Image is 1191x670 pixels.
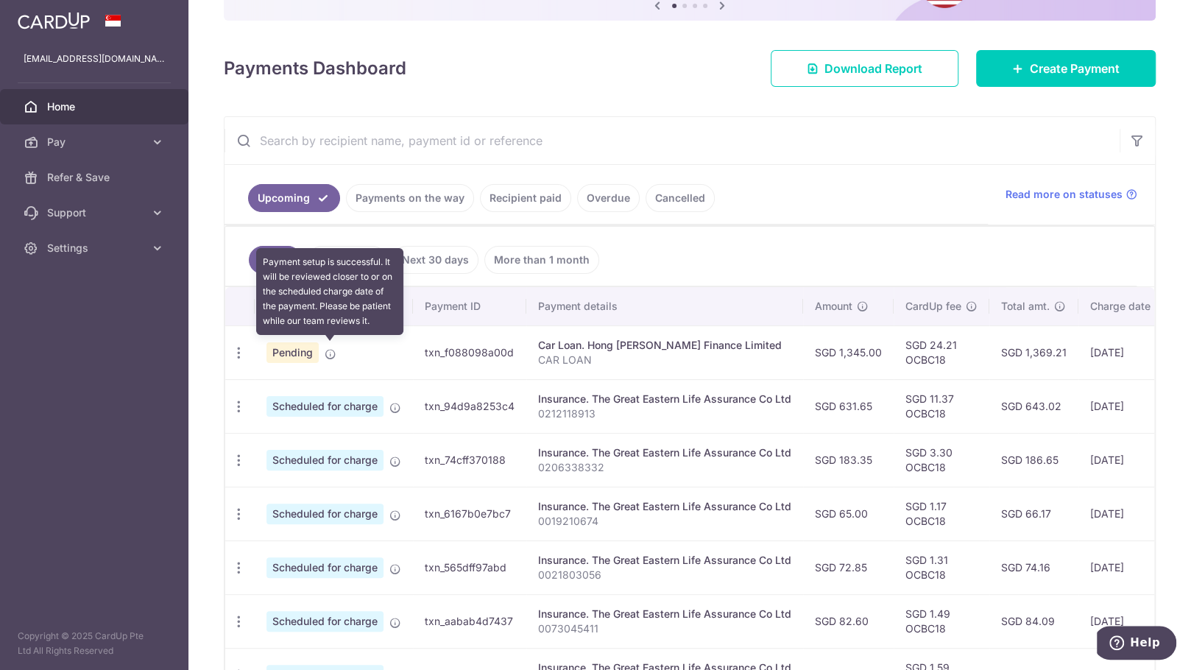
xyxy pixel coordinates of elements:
td: SGD 1.17 OCBC18 [894,487,989,540]
a: Overdue [577,184,640,212]
td: SGD 183.35 [803,433,894,487]
span: Scheduled for charge [266,504,384,524]
td: [DATE] [1078,379,1178,433]
td: txn_f088098a00d [413,325,526,379]
span: Support [47,205,144,220]
p: [EMAIL_ADDRESS][DOMAIN_NAME] [24,52,165,66]
td: SGD 66.17 [989,487,1078,540]
iframe: Opens a widget where you can find more information [1097,626,1176,663]
span: Charge date [1090,299,1151,314]
td: [DATE] [1078,325,1178,379]
p: 0212118913 [538,406,791,421]
td: SGD 74.16 [989,540,1078,594]
span: Create Payment [1030,60,1120,77]
a: Download Report [771,50,958,87]
span: Home [47,99,144,114]
a: Next 30 days [392,246,478,274]
p: 0021803056 [538,568,791,582]
div: Car Loan. Hong [PERSON_NAME] Finance Limited [538,338,791,353]
td: SGD 72.85 [803,540,894,594]
td: [DATE] [1078,433,1178,487]
td: SGD 643.02 [989,379,1078,433]
td: SGD 84.09 [989,594,1078,648]
td: txn_94d9a8253c4 [413,379,526,433]
div: Insurance. The Great Eastern Life Assurance Co Ltd [538,553,791,568]
td: SGD 65.00 [803,487,894,540]
span: Pending [266,342,319,363]
p: 0019210674 [538,514,791,529]
a: Cancelled [646,184,715,212]
td: [DATE] [1078,540,1178,594]
a: All [249,246,302,274]
span: Settings [47,241,144,255]
p: 0206338332 [538,460,791,475]
h4: Payments Dashboard [224,55,406,82]
td: SGD 24.21 OCBC18 [894,325,989,379]
td: SGD 3.30 OCBC18 [894,433,989,487]
span: CardUp fee [905,299,961,314]
td: txn_aabab4d7437 [413,594,526,648]
p: 0073045411 [538,621,791,636]
div: Insurance. The Great Eastern Life Assurance Co Ltd [538,392,791,406]
div: Insurance. The Great Eastern Life Assurance Co Ltd [538,445,791,460]
p: CAR LOAN [538,353,791,367]
span: Total amt. [1001,299,1050,314]
th: Payment ID [413,287,526,325]
span: Scheduled for charge [266,396,384,417]
td: SGD 631.65 [803,379,894,433]
td: SGD 82.60 [803,594,894,648]
td: SGD 11.37 OCBC18 [894,379,989,433]
span: Read more on statuses [1006,187,1123,202]
a: More than 1 month [484,246,599,274]
td: SGD 1.49 OCBC18 [894,594,989,648]
span: Scheduled for charge [266,450,384,470]
div: Insurance. The Great Eastern Life Assurance Co Ltd [538,499,791,514]
span: Amount [815,299,852,314]
td: [DATE] [1078,594,1178,648]
a: Read more on statuses [1006,187,1137,202]
th: Payment details [526,287,803,325]
a: Create Payment [976,50,1156,87]
a: Payments on the way [346,184,474,212]
div: Payment setup is successful. It will be reviewed closer to or on the scheduled charge date of the... [256,248,403,335]
span: Scheduled for charge [266,611,384,632]
td: SGD 1,369.21 [989,325,1078,379]
td: SGD 1.31 OCBC18 [894,540,989,594]
input: Search by recipient name, payment id or reference [225,117,1120,164]
span: Download Report [824,60,922,77]
img: CardUp [18,12,90,29]
td: [DATE] [1078,487,1178,540]
span: Pay [47,135,144,149]
td: txn_565dff97abd [413,540,526,594]
a: Upcoming [248,184,340,212]
a: Recipient paid [480,184,571,212]
td: SGD 1,345.00 [803,325,894,379]
div: Insurance. The Great Eastern Life Assurance Co Ltd [538,607,791,621]
span: Scheduled for charge [266,557,384,578]
td: txn_74cff370188 [413,433,526,487]
td: SGD 186.65 [989,433,1078,487]
span: Refer & Save [47,170,144,185]
td: txn_6167b0e7bc7 [413,487,526,540]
